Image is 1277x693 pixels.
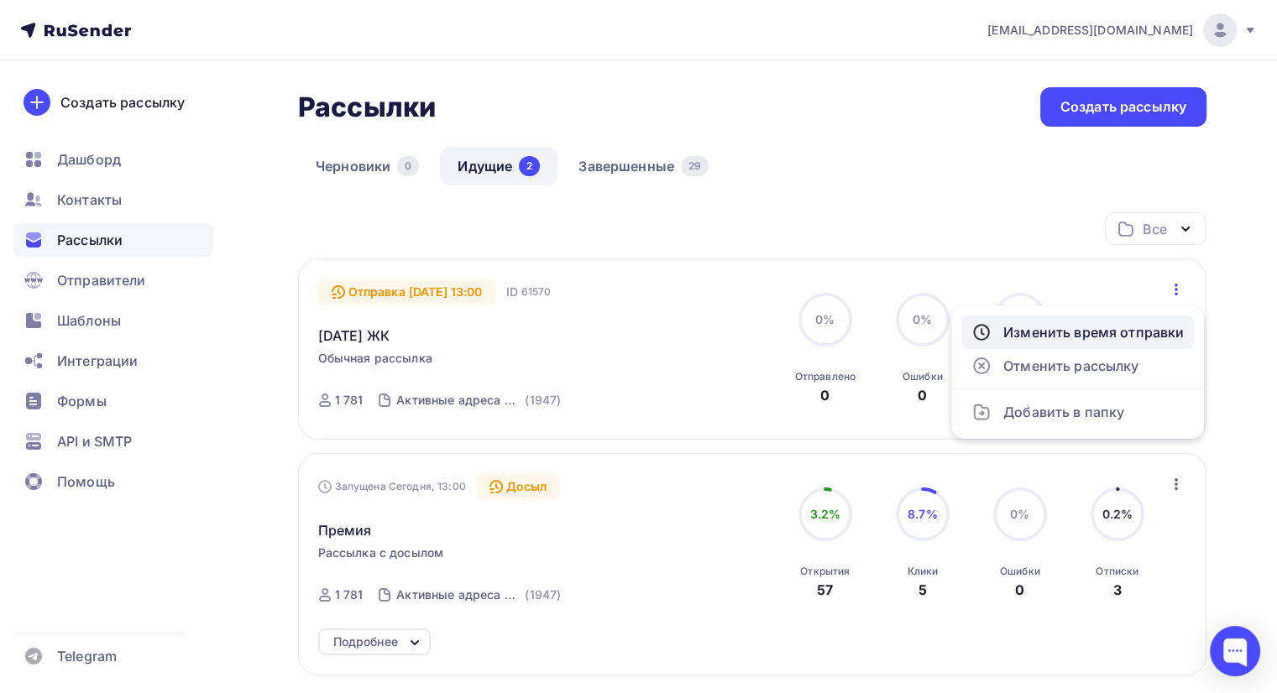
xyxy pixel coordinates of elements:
[396,392,521,409] div: Активные адреса часть 1
[1143,219,1166,239] div: Все
[13,223,213,257] a: Рассылки
[318,480,466,493] div: Запущена Сегодня, 13:00
[395,581,563,608] a: Активные адреса часть 1 (1947)
[1105,212,1206,245] button: Все
[815,312,835,326] span: 0%
[1102,507,1133,521] span: 0.2%
[57,310,121,331] span: Шаблоны
[1113,580,1122,600] div: 3
[971,356,1184,376] div: Отменить рассылку
[918,580,927,600] div: 5
[525,586,561,603] div: (1947)
[1096,565,1138,578] div: Отписки
[505,284,517,300] span: ID
[817,580,833,600] div: 57
[57,230,123,250] span: Рассылки
[476,473,561,500] div: Досыл
[913,312,932,326] span: 0%
[13,263,213,297] a: Отправители
[440,147,557,185] a: Идущие2
[907,565,938,578] div: Клики
[525,392,561,409] div: (1947)
[57,270,146,290] span: Отправители
[971,402,1184,422] div: Добавить в папку
[13,304,213,337] a: Шаблоны
[795,370,856,383] div: Отправлено
[800,565,850,578] div: Открытия
[57,431,132,451] span: API и SMTP
[397,156,419,176] div: 0
[13,183,213,216] a: Контакты
[57,149,121,169] span: Дашборд
[335,392,364,409] div: 1 781
[820,385,830,405] div: 0
[681,156,709,176] div: 29
[57,472,115,492] span: Помощь
[318,520,372,540] span: Премия
[13,384,213,418] a: Формы
[903,370,943,383] div: Ошибки
[521,284,552,300] span: 61570
[1000,565,1040,578] div: Ошибки
[908,507,938,521] span: 8.7%
[298,91,436,124] h2: Рассылки
[987,22,1193,39] span: [EMAIL_ADDRESS][DOMAIN_NAME]
[318,544,444,561] span: Рассылка с досылом
[57,351,138,371] span: Интеграции
[318,326,390,346] a: [DATE] ЖК
[13,143,213,176] a: Дашборд
[318,279,496,305] div: Отправка [DATE] 13:00
[971,322,1184,342] div: Изменить время отправки
[57,391,107,411] span: Формы
[57,190,122,210] span: Контакты
[57,646,117,666] span: Telegram
[396,586,521,603] div: Активные адреса часть 1
[1060,97,1186,117] div: Создать рассылку
[333,632,398,652] div: Подробнее
[60,92,185,112] div: Создать рассылку
[561,147,726,185] a: Завершенные29
[987,13,1257,47] a: [EMAIL_ADDRESS][DOMAIN_NAME]
[519,156,540,176] div: 2
[318,350,432,367] span: Обычная рассылка
[918,385,927,405] div: 0
[298,147,437,185] a: Черновики0
[1010,507,1029,521] span: 0%
[809,507,840,521] span: 3.2%
[335,586,364,603] div: 1 781
[395,387,563,414] a: Активные адреса часть 1 (1947)
[1015,580,1024,600] div: 0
